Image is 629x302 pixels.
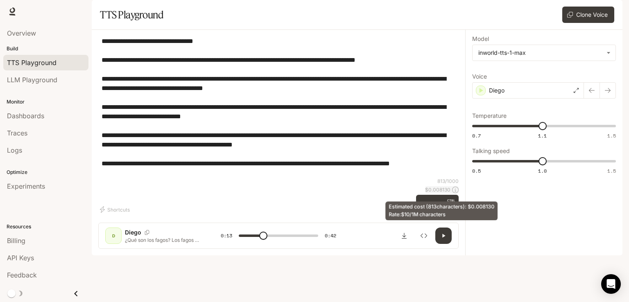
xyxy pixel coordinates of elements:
p: Diego [125,228,141,237]
span: 0.7 [472,132,481,139]
span: 1.5 [607,167,616,174]
div: inworld-tts-1-max [478,49,602,57]
div: D [107,229,120,242]
button: Clone Voice [562,7,614,23]
button: Copy Voice ID [141,230,153,235]
p: Model [472,36,489,42]
p: Voice [472,74,487,79]
div: Estimated cost ( 813 characters): $ 0.008130 Rate: $10/1M characters [385,202,498,221]
div: inworld-tts-1-max [473,45,615,61]
p: ⏎ [447,198,455,213]
span: 1.5 [607,132,616,139]
span: 0:42 [325,232,336,240]
button: Shortcuts [98,203,133,216]
button: Inspect [416,228,432,244]
p: Temperature [472,113,507,119]
h1: TTS Playground [100,7,163,23]
span: 0:13 [221,232,232,240]
p: CTRL + [447,198,455,208]
span: 1.0 [538,167,547,174]
button: GenerateCTRL +⏎ [416,195,459,216]
p: ¿Qué son los fagos? Los fagos o bacteriófagos son virus que infectan y destruyen bacterias. Están... [125,237,201,243]
p: Talking speed [472,148,510,154]
p: Diego [489,86,505,95]
div: Open Intercom Messenger [601,274,621,294]
span: 0.5 [472,167,481,174]
span: 1.1 [538,132,547,139]
button: Download audio [396,228,412,244]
